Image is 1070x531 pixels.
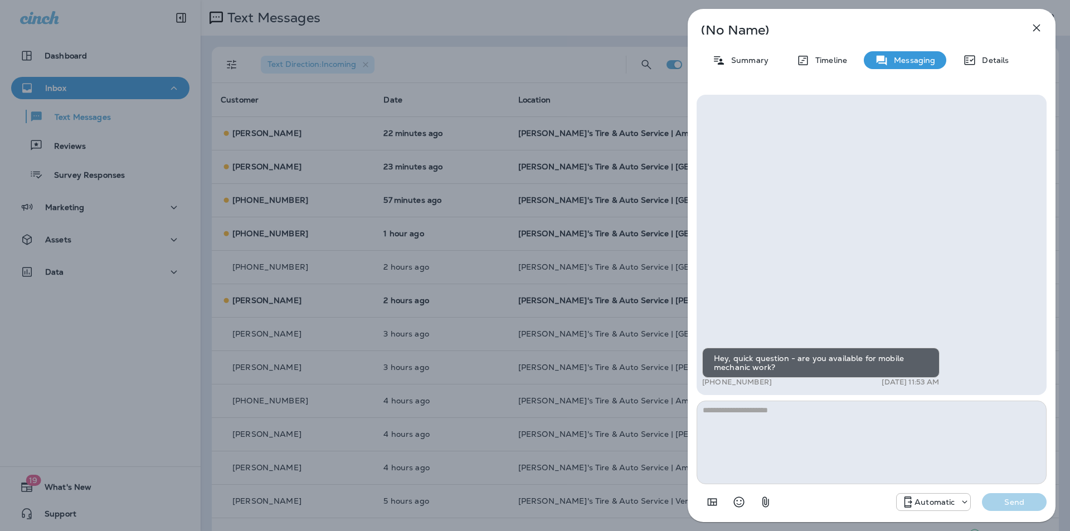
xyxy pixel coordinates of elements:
p: Details [976,56,1009,65]
div: Hey, quick question - are you available for mobile mechanic work? [702,348,940,378]
p: [PHONE_NUMBER] [702,378,772,387]
p: Timeline [810,56,847,65]
p: (No Name) [701,26,1005,35]
p: [DATE] 11:53 AM [882,378,939,387]
p: Automatic [915,498,955,506]
p: Messaging [888,56,935,65]
button: Select an emoji [728,491,750,513]
button: Add in a premade template [701,491,723,513]
p: Summary [726,56,769,65]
